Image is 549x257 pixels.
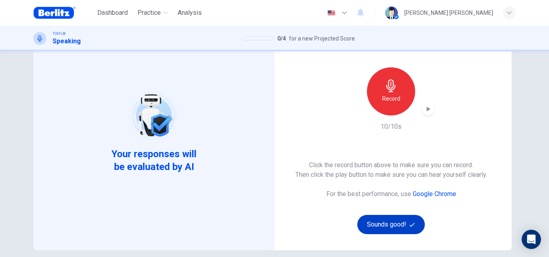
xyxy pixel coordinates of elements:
button: Analysis [174,6,205,20]
img: robot icon [128,90,179,141]
button: Record [367,67,415,115]
img: en [326,10,336,16]
img: Profile picture [385,6,398,19]
span: TOEFL® [53,31,66,36]
a: Berlitz Brasil logo [33,5,94,21]
button: Sounds good! [357,215,425,234]
a: Google Chrome [413,190,456,198]
span: Practice [137,8,161,18]
h1: Speaking [53,36,81,46]
span: Your responses will be evaluated by AI [105,148,203,173]
span: Analysis [178,8,202,18]
span: Dashboard [97,8,128,18]
img: Berlitz Brasil logo [33,5,76,21]
h6: 10/10s [381,122,402,132]
span: 0 / 4 [277,34,286,43]
button: Dashboard [94,6,131,20]
button: Practice [134,6,171,20]
div: [PERSON_NAME] [PERSON_NAME] [404,8,493,18]
h6: Record [382,94,400,103]
h6: For the best performance, use [326,189,456,199]
div: Open Intercom Messenger [522,230,541,249]
h6: Click the record button above to make sure you can record. Then click the play button to make sur... [295,160,487,180]
span: for a new Projected Score [289,34,355,43]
